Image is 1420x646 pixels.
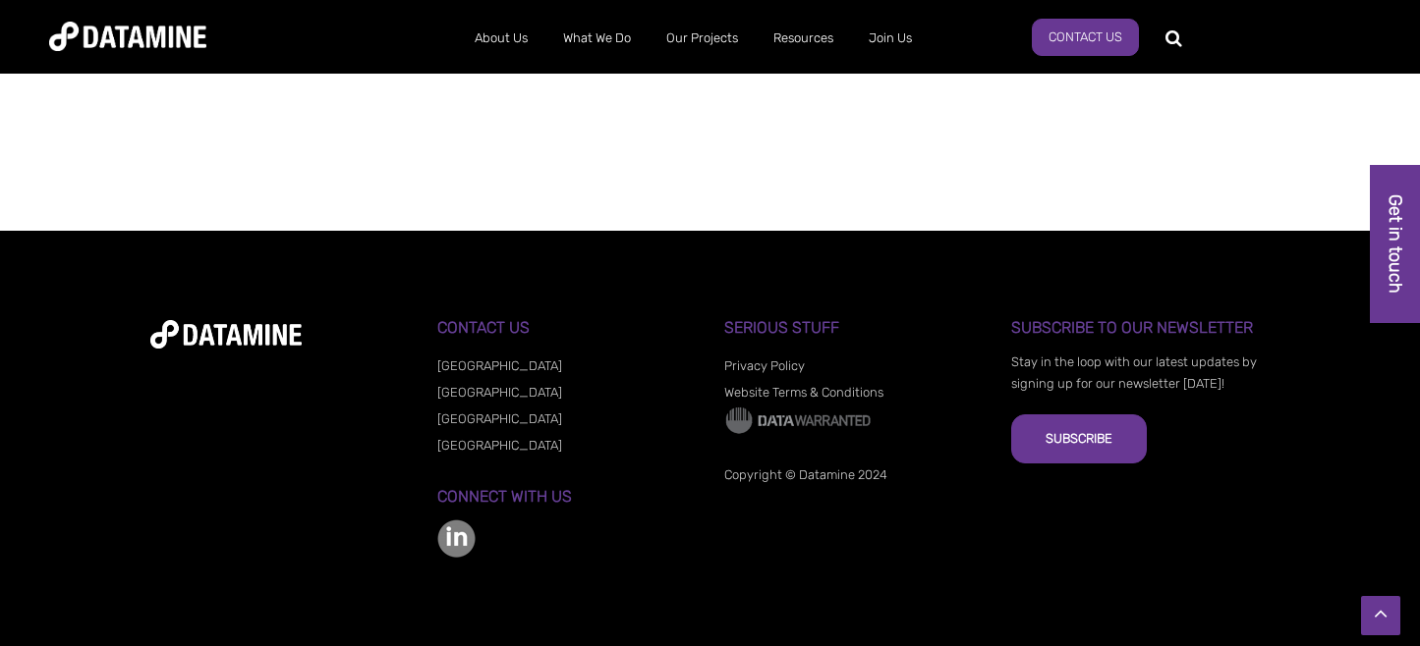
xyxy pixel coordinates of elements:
img: Data Warranted Logo [724,405,872,435]
a: [GEOGRAPHIC_DATA] [437,358,562,373]
h3: Serious Stuff [724,319,983,337]
a: Contact Us [1032,19,1139,56]
a: What We Do [545,13,649,64]
a: Website Terms & Conditions [724,385,883,400]
img: Datamine [49,22,206,51]
a: About Us [457,13,545,64]
h3: Subscribe to our Newsletter [1011,319,1270,337]
a: [GEOGRAPHIC_DATA] [437,411,562,426]
h3: Contact Us [437,319,696,337]
p: Copyright © Datamine 2024 [724,464,983,486]
img: datamine-logo-white [150,320,302,349]
a: Resources [756,13,851,64]
h3: Connect with us [437,488,696,506]
a: Join Us [851,13,930,64]
p: Stay in the loop with our latest updates by signing up for our newsletter [DATE]! [1011,351,1270,395]
a: Privacy Policy [724,358,805,373]
img: linkedin-color [437,519,476,558]
a: [GEOGRAPHIC_DATA] [437,385,562,400]
a: Our Projects [649,13,756,64]
button: Subscribe [1011,414,1147,463]
a: Get in touch [1370,165,1420,323]
a: [GEOGRAPHIC_DATA] [437,438,562,453]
